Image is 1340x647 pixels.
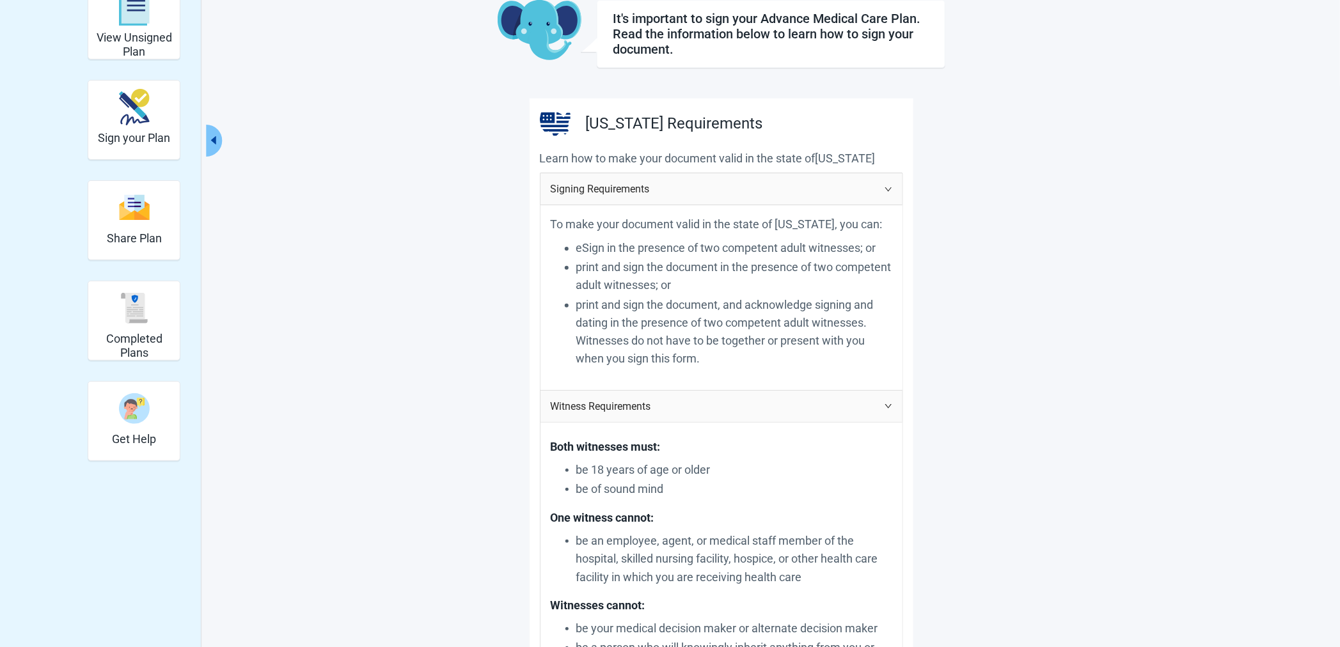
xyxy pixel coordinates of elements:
p: be your medical decision maker or alternate decision maker [576,620,892,637]
span: Signing Requirements [551,181,877,197]
img: United States [540,109,571,139]
h2: Get Help [112,432,156,446]
p: Learn how to make your document valid in the state of [US_STATE] [540,150,903,168]
span: caret-left [207,134,219,146]
div: Share Plan [88,180,180,260]
h2: Share Plan [107,231,162,246]
h2: View Unsigned Plan [93,31,175,58]
h2: Sign your Plan [98,131,170,145]
h2: Completed Plans [93,332,175,359]
p: Both witnesses must: [551,438,887,456]
span: Witness Requirements [551,398,877,414]
h2: [US_STATE] Requirements [586,112,763,136]
img: svg%3e [119,293,150,323]
div: Witness Requirements [540,391,903,422]
p: be of sound mind [576,480,892,498]
span: right [885,185,892,193]
img: person-question-x68TBcxA.svg [119,393,150,424]
img: make_plan_official-CpYJDfBD.svg [119,89,150,125]
img: svg%3e [119,194,150,221]
p: be 18 years of age or older [576,461,892,479]
span: right [885,402,892,410]
button: Collapse menu [206,125,222,157]
p: One witness cannot: [551,509,887,527]
p: print and sign the document in the presence of two competent adult witnesses; or [576,258,892,295]
h1: It's important to sign your Advance Medical Care Plan. Read the information below to learn how to... [613,11,929,57]
div: Get Help [88,381,180,461]
p: print and sign the document, and acknowledge signing and dating in the presence of two competent ... [576,296,892,368]
div: Completed Plans [88,281,180,361]
div: Signing Requirements [540,173,903,205]
p: Witnesses cannot: [551,596,887,614]
p: be an employee, agent, or medical staff member of the hospital, skilled nursing facility, hospice... [576,532,892,586]
p: eSign in the presence of two competent adult witnesses; or [576,239,892,257]
div: Sign your Plan [88,80,180,160]
p: To make your document valid in the state of [US_STATE], you can: [551,215,892,233]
